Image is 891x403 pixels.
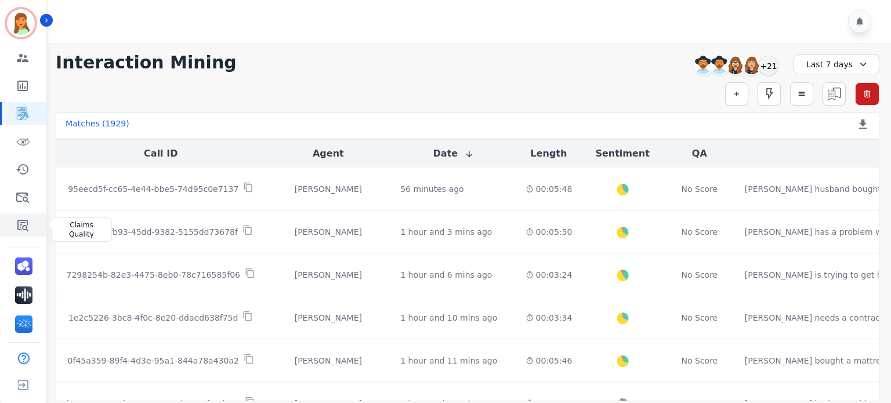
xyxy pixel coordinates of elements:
[400,269,492,281] div: 1 hour and 6 mins ago
[682,183,718,195] div: No Score
[526,183,573,195] div: 00:05:48
[682,312,718,324] div: No Score
[682,226,718,238] div: No Score
[526,312,573,324] div: 00:03:34
[274,269,382,281] div: [PERSON_NAME]
[144,147,178,161] button: Call ID
[682,269,718,281] div: No Score
[274,312,382,324] div: [PERSON_NAME]
[274,226,382,238] div: [PERSON_NAME]
[433,147,475,161] button: Date
[56,52,237,73] h1: Interaction Mining
[692,147,707,161] button: QA
[68,183,238,195] p: 95eecd5f-cc65-4e44-bbe5-74d95c0e7137
[274,355,382,366] div: [PERSON_NAME]
[313,147,344,161] button: Agent
[274,183,382,195] div: [PERSON_NAME]
[66,118,129,134] div: Matches ( 1929 )
[68,312,238,324] p: 1e2c5226-3bc8-4f0c-8e20-ddaed638f75d
[526,355,573,366] div: 00:05:46
[595,147,649,161] button: Sentiment
[530,147,567,161] button: Length
[526,269,573,281] div: 00:03:24
[400,183,463,195] div: 56 minutes ago
[794,55,879,74] div: Last 7 days
[67,269,240,281] p: 7298254b-82e3-4475-8eb0-78c716585f06
[7,9,35,37] img: Bordered avatar
[400,355,497,366] div: 1 hour and 11 mins ago
[526,226,573,238] div: 00:05:50
[682,355,718,366] div: No Score
[759,56,778,75] div: +21
[400,312,497,324] div: 1 hour and 10 mins ago
[69,226,238,238] p: 4a63fc4e-fb93-45dd-9382-5155dd73678f
[400,226,492,238] div: 1 hour and 3 mins ago
[68,355,239,366] p: 0f45a359-89f4-4d3e-95a1-844a78a430a2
